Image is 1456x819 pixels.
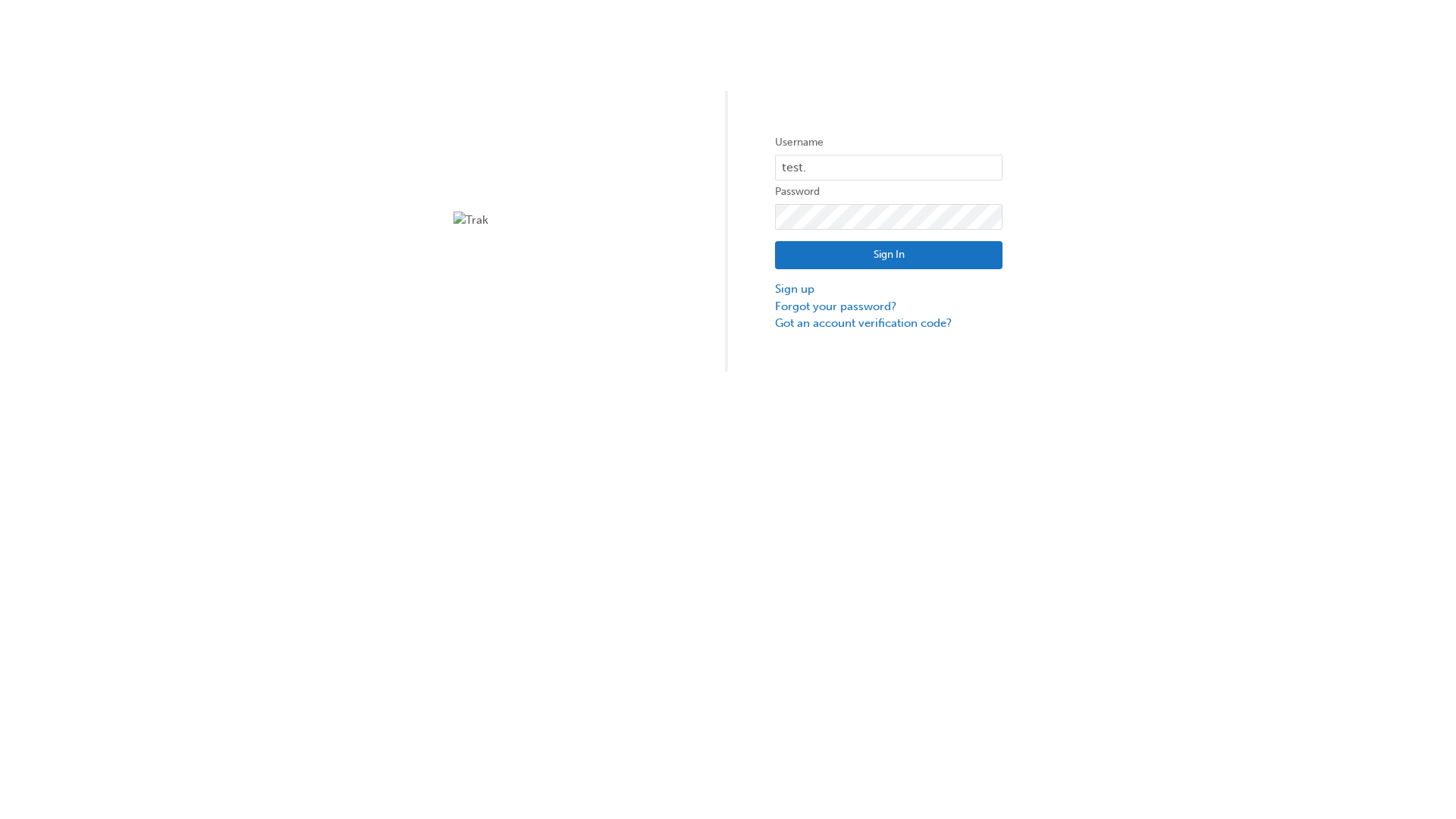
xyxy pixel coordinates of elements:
[775,241,1003,270] button: Sign In
[775,155,1003,180] input: Username
[775,281,1003,298] a: Sign up
[775,183,1003,201] label: Password
[453,212,681,229] img: Trak
[775,315,1003,332] a: Got an account verification code?
[775,298,1003,315] a: Forgot your password?
[775,133,1003,152] label: Username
